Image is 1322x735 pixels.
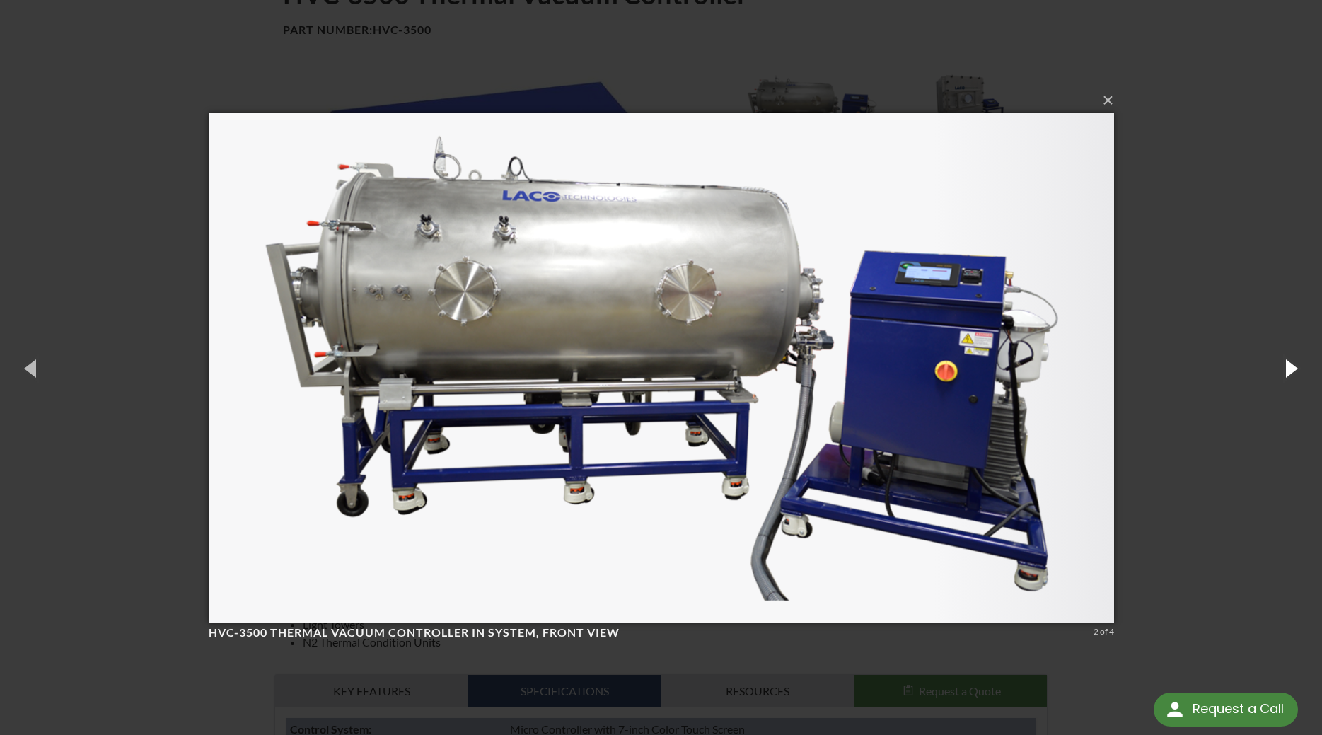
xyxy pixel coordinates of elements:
[1258,329,1322,407] button: Next (Right arrow key)
[213,85,1118,116] button: ×
[209,625,1089,640] h4: HVC-3500 Thermal Vacuum Controller in System, front view
[1193,693,1284,725] div: Request a Call
[209,85,1114,651] img: HVC-3500 Thermal Vacuum Controller in System, front view
[1154,693,1298,727] div: Request a Call
[1164,698,1186,721] img: round button
[1094,625,1114,638] div: 2 of 4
